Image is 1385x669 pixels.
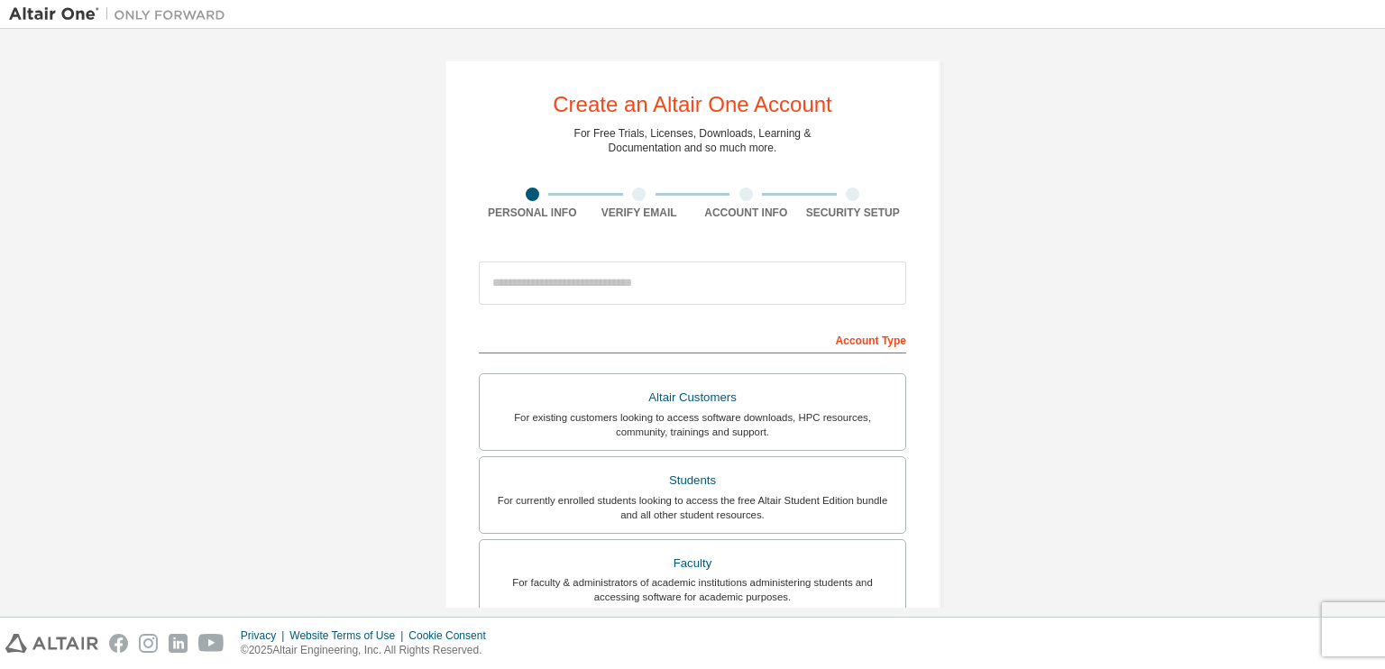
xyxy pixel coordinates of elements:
[491,493,894,522] div: For currently enrolled students looking to access the free Altair Student Edition bundle and all ...
[9,5,234,23] img: Altair One
[586,206,693,220] div: Verify Email
[139,634,158,653] img: instagram.svg
[241,643,497,658] p: © 2025 Altair Engineering, Inc. All Rights Reserved.
[553,94,832,115] div: Create an Altair One Account
[479,325,906,353] div: Account Type
[169,634,188,653] img: linkedin.svg
[479,206,586,220] div: Personal Info
[491,551,894,576] div: Faculty
[800,206,907,220] div: Security Setup
[5,634,98,653] img: altair_logo.svg
[408,628,496,643] div: Cookie Consent
[241,628,289,643] div: Privacy
[574,126,812,155] div: For Free Trials, Licenses, Downloads, Learning & Documentation and so much more.
[491,385,894,410] div: Altair Customers
[198,634,225,653] img: youtube.svg
[491,468,894,493] div: Students
[491,410,894,439] div: For existing customers looking to access software downloads, HPC resources, community, trainings ...
[491,575,894,604] div: For faculty & administrators of academic institutions administering students and accessing softwa...
[109,634,128,653] img: facebook.svg
[289,628,408,643] div: Website Terms of Use
[692,206,800,220] div: Account Info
